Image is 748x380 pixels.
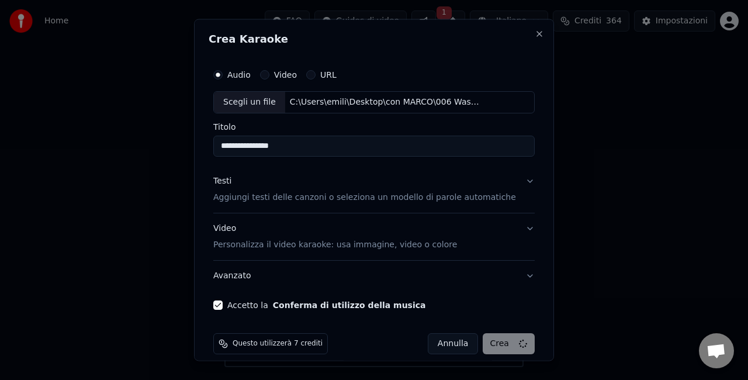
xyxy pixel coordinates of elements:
[273,300,426,309] button: Accetto la
[274,71,297,79] label: Video
[213,260,535,291] button: Avanzato
[209,34,539,44] h2: Crea Karaoke
[233,338,323,348] span: Questo utilizzerà 7 crediti
[213,122,535,130] label: Titolo
[213,213,535,260] button: VideoPersonalizza il video karaoke: usa immagine, video o colore
[213,165,535,212] button: TestiAggiungi testi delle canzoni o seleziona un modello di parole automatiche
[214,92,285,113] div: Scegli un file
[213,222,457,250] div: Video
[320,71,337,79] label: URL
[428,333,479,354] button: Annulla
[285,96,484,108] div: C:\Users\emili\Desktop\con MARCO\006 Wasted Years.MP3
[213,175,231,186] div: Testi
[213,239,457,250] p: Personalizza il video karaoke: usa immagine, video o colore
[227,300,425,309] label: Accetto la
[227,71,251,79] label: Audio
[213,191,516,203] p: Aggiungi testi delle canzoni o seleziona un modello di parole automatiche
